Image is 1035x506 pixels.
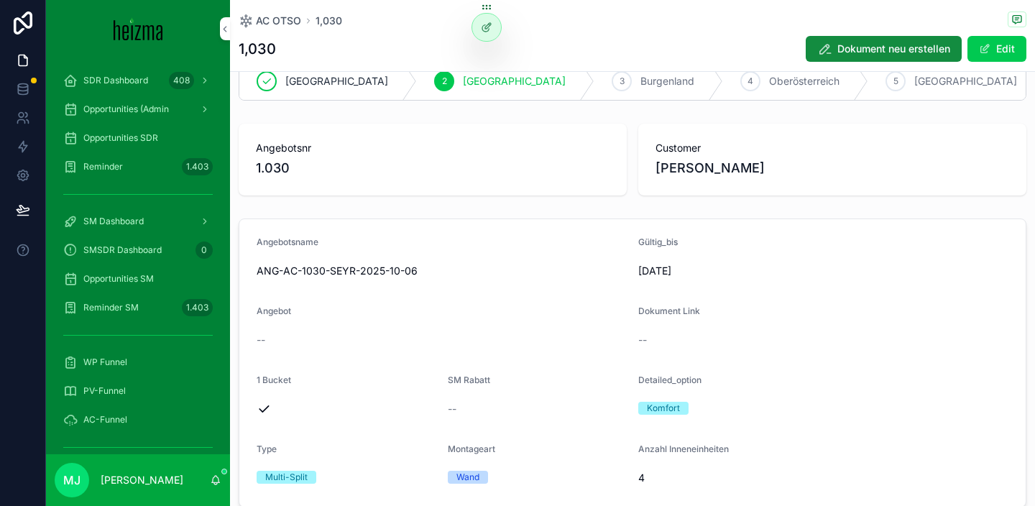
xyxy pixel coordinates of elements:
[638,333,647,347] span: --
[83,273,154,285] span: Opportunities SM
[806,36,962,62] button: Dokument neu erstellen
[83,75,148,86] span: SDR Dashboard
[640,74,694,88] span: Burgenland
[747,75,753,87] span: 4
[442,75,447,87] span: 2
[195,241,213,259] div: 0
[256,141,609,155] span: Angebotsnr
[769,74,839,88] span: Oberösterreich
[55,295,221,321] a: Reminder SM1.403
[463,74,566,88] span: [GEOGRAPHIC_DATA]
[55,68,221,93] a: SDR Dashboard408
[46,57,230,454] div: scrollable content
[257,236,318,247] span: Angebotsname
[256,158,609,178] span: 1.030
[239,14,301,28] a: AC OTSO
[55,378,221,404] a: PV-Funnel
[638,236,678,247] span: Gültig_bis
[83,414,127,425] span: AC-Funnel
[638,471,645,485] span: 4
[456,471,479,484] div: Wand
[239,39,276,59] h1: 1,030
[55,407,221,433] a: AC-Funnel
[256,14,301,28] span: AC OTSO
[83,356,127,368] span: WP Funnel
[257,333,265,347] span: --
[55,266,221,292] a: Opportunities SM
[83,161,123,172] span: Reminder
[101,473,183,487] p: [PERSON_NAME]
[83,103,169,115] span: Opportunities (Admin
[114,17,163,40] img: App logo
[967,36,1026,62] button: Edit
[655,141,1009,155] span: Customer
[638,443,729,454] span: Anzahl Inneneinheiten
[837,42,950,56] span: Dokument neu erstellen
[316,14,342,28] a: 1,030
[182,158,213,175] div: 1.403
[55,96,221,122] a: Opportunities (Admin
[448,374,490,385] span: SM Rabatt
[55,154,221,180] a: Reminder1.403
[638,305,700,316] span: Dokument Link
[638,374,701,385] span: Detailed_option
[83,302,139,313] span: Reminder SM
[169,72,194,89] div: 408
[655,158,765,178] span: [PERSON_NAME]
[265,471,308,484] div: Multi-Split
[448,402,456,416] span: --
[83,216,144,227] span: SM Dashboard
[55,237,221,263] a: SMSDR Dashboard0
[893,75,898,87] span: 5
[182,299,213,316] div: 1.403
[257,305,291,316] span: Angebot
[257,264,627,278] span: ANG-AC-1030-SEYR-2025-10-06
[55,349,221,375] a: WP Funnel
[55,125,221,151] a: Opportunities SDR
[83,132,158,144] span: Opportunities SDR
[63,471,80,489] span: MJ
[647,402,680,415] div: Komfort
[914,74,1017,88] span: [GEOGRAPHIC_DATA]
[257,443,277,454] span: Type
[83,244,162,256] span: SMSDR Dashboard
[620,75,625,87] span: 3
[448,443,495,454] span: Montageart
[55,208,221,234] a: SM Dashboard
[83,385,126,397] span: PV-Funnel
[285,74,388,88] span: [GEOGRAPHIC_DATA]
[257,374,291,385] span: 1 Bucket
[638,264,1008,278] span: [DATE]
